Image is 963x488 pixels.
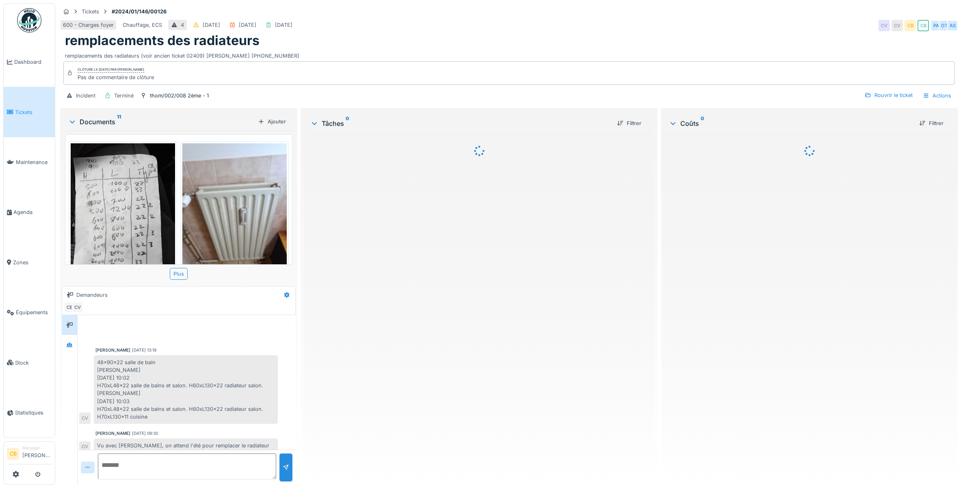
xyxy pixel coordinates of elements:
span: Agenda [13,208,52,216]
div: [DATE] 09:30 [132,430,158,436]
div: [PERSON_NAME] [95,347,130,353]
a: Tickets [4,87,55,137]
div: CV [879,20,890,31]
div: Terminé [114,92,134,99]
div: CB [905,20,916,31]
img: 7er7zkxku124zs6wz0wkejqo6rl1 [182,143,287,282]
span: Dashboard [14,58,52,66]
h1: remplacements des radiateurs [65,33,260,48]
div: CV [79,412,91,424]
div: Coûts [669,119,913,128]
sup: 0 [701,119,704,128]
div: AS [947,20,958,31]
div: Demandeurs [76,291,108,299]
img: gao1dnhvxjh4gszzh2jmdmmkrw15 [71,143,175,282]
div: CB [64,302,75,313]
div: Tâches [310,119,611,128]
div: Vu avec [PERSON_NAME], on attend l'été pour remplacer le radiateur [94,438,278,453]
div: Ajouter [255,116,289,127]
li: CB [7,448,19,460]
div: remplacements des radiateurs (voir ancien ticket 02409) [PERSON_NAME] [PHONE_NUMBER] [65,49,953,60]
div: Tickets [82,8,99,15]
span: Zones [13,259,52,266]
sup: 11 [117,117,121,127]
div: Actions [919,90,955,101]
div: 600 - Charges foyer [63,21,114,29]
div: Pas de commentaire de clôture [78,73,154,81]
a: CB Manager[PERSON_NAME] [7,445,52,464]
sup: 0 [346,119,349,128]
div: CB [918,20,929,31]
a: Stock [4,337,55,387]
span: Statistiques [15,409,52,417]
span: Tickets [15,108,52,116]
div: Clôturé le [DATE] par [PERSON_NAME] [78,67,144,73]
span: Équipements [16,309,52,316]
div: Documents [68,117,255,127]
div: Incident [76,92,95,99]
strong: #2024/01/146/00126 [108,8,170,15]
a: Statistiques [4,388,55,438]
a: Zones [4,238,55,287]
div: Plus [170,268,188,280]
li: [PERSON_NAME] [22,445,52,462]
div: CV [72,302,83,313]
div: CV [79,441,91,453]
div: [DATE] 13:19 [132,347,156,353]
div: Filtrer [916,118,947,129]
div: [DATE] [239,21,256,29]
div: thom/002/008 2ème - 1 [150,92,209,99]
div: [DATE] [275,21,292,29]
div: [DATE] [203,21,220,29]
div: [PERSON_NAME] [95,430,130,436]
span: Maintenance [16,158,52,166]
div: Manager [22,445,52,451]
a: Dashboard [4,37,55,87]
a: Agenda [4,187,55,237]
span: Stock [15,359,52,367]
div: Filtrer [614,118,645,129]
div: Rouvrir le ticket [861,90,916,101]
div: CV [892,20,903,31]
div: Chauffage, ECS [123,21,162,29]
a: Équipements [4,287,55,337]
a: Maintenance [4,137,55,187]
div: OT [939,20,950,31]
div: 4 [181,21,184,29]
div: PA [931,20,942,31]
img: Badge_color-CXgf-gQk.svg [17,8,41,32]
div: 48x90x22 salle de bain [PERSON_NAME] [DATE] 10:02 H70xL48x22 salle de bains et salon. H60xL130x22... [94,355,278,424]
